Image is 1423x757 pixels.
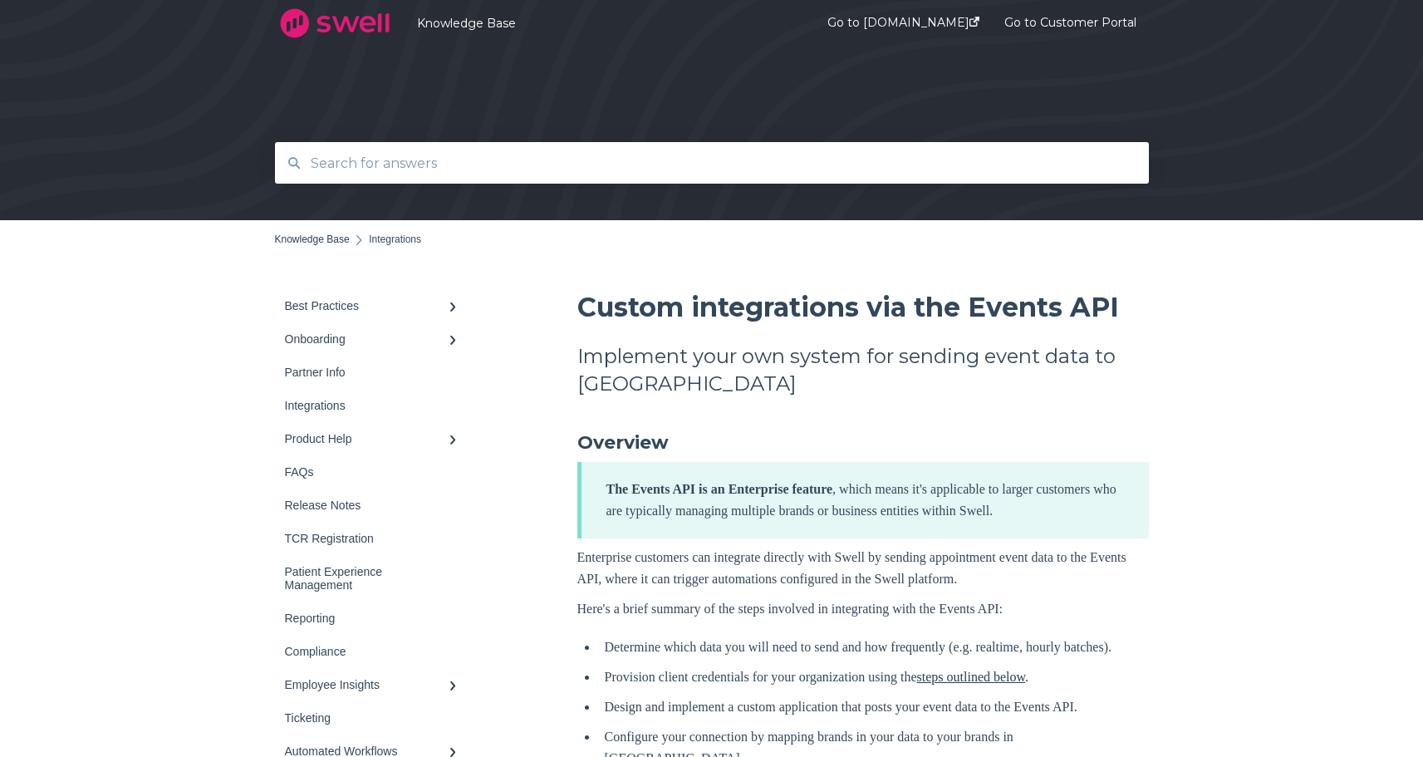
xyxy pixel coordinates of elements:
div: Integrations [285,399,448,412]
a: TCR Registration [275,522,474,555]
a: Release Notes [275,489,474,522]
h3: Overview [577,430,1149,455]
p: , which means it's applicable to larger customers who are typically managing multiple brands or b... [606,479,1124,522]
div: Best Practices [285,299,448,312]
a: Product Help [275,422,474,455]
div: Product Help [285,432,448,445]
h2: Implement your own system for sending event data to [GEOGRAPHIC_DATA] [577,342,1149,397]
div: Release Notes [285,499,448,512]
div: Ticketing [285,711,448,725]
a: FAQs [275,455,474,489]
div: Onboarding [285,332,448,346]
div: Patient Experience Management [285,565,448,592]
div: Employee Insights [285,678,448,691]
a: Ticketing [275,701,474,735]
input: Search for answers [301,145,1124,181]
a: Employee Insights [275,668,474,701]
a: Best Practices [275,289,474,322]
div: Compliance [285,645,448,658]
span: Integrations [369,233,421,245]
a: Knowledge Base [417,16,778,31]
div: TCR Registration [285,532,448,545]
img: company logo [275,2,395,44]
li: Determine which data you will need to send and how frequently (e.g. realtime, hourly batches). [598,637,1149,658]
a: Compliance [275,635,474,668]
a: Reporting [275,602,474,635]
li: Provision client credentials for your organization using the . [598,666,1149,688]
a: Onboarding [275,322,474,356]
div: Partner Info [285,366,448,379]
p: Enterprise customers can integrate directly with Swell by sending appointment event data to the E... [577,547,1149,590]
li: Design and implement a custom application that posts your event data to the Events API. [598,696,1149,718]
a: Integrations [275,389,474,422]
strong: The Events API is an Enterprise feature [606,482,833,496]
div: Reporting [285,612,448,625]
a: Knowledge Base [275,233,350,245]
div: FAQs [285,465,448,479]
a: Partner Info [275,356,474,389]
span: Custom integrations via the Events API [577,291,1119,323]
a: Patient Experience Management [275,555,474,602]
a: steps outlined below [917,670,1026,684]
p: Here's a brief summary of the steps involved in integrating with the Events API: [577,598,1149,620]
